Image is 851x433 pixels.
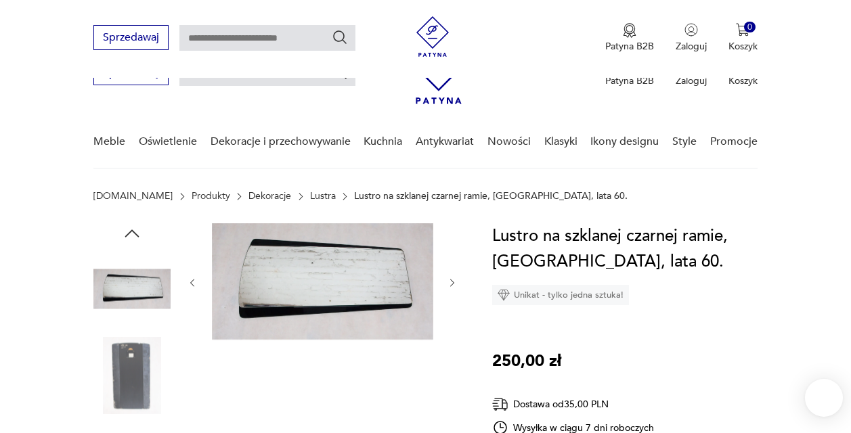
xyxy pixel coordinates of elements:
[211,116,351,168] a: Dekoracje i przechowywanie
[605,74,654,87] p: Patyna B2B
[736,23,749,37] img: Ikona koszyka
[212,223,433,340] img: Zdjęcie produktu Lustro na szklanej czarnej ramie, Niemcy, lata 60.
[805,379,843,417] iframe: Smartsupp widget button
[676,23,707,53] button: Zaloguj
[416,116,474,168] a: Antykwariat
[332,29,348,45] button: Szukaj
[728,74,758,87] p: Koszyk
[139,116,197,168] a: Oświetlenie
[492,348,561,374] p: 250,00 zł
[93,69,169,78] a: Sprzedawaj
[492,396,508,413] img: Ikona dostawy
[623,23,636,38] img: Ikona medalu
[676,40,707,53] p: Zaloguj
[93,34,169,43] a: Sprzedawaj
[93,337,171,414] img: Zdjęcie produktu Lustro na szklanej czarnej ramie, Niemcy, lata 60.
[192,191,230,202] a: Produkty
[412,16,453,57] img: Patyna - sklep z meblami i dekoracjami vintage
[605,23,654,53] button: Patyna B2B
[605,40,654,53] p: Patyna B2B
[710,116,758,168] a: Promocje
[93,250,171,327] img: Zdjęcie produktu Lustro na szklanej czarnej ramie, Niemcy, lata 60.
[728,40,758,53] p: Koszyk
[672,116,697,168] a: Style
[544,116,577,168] a: Klasyki
[492,396,655,413] div: Dostawa od 35,00 PLN
[93,25,169,50] button: Sprzedawaj
[684,23,698,37] img: Ikonka użytkownika
[492,223,758,275] h1: Lustro na szklanej czarnej ramie, [GEOGRAPHIC_DATA], lata 60.
[487,116,531,168] a: Nowości
[590,116,659,168] a: Ikony designu
[744,22,756,33] div: 0
[605,23,654,53] a: Ikona medaluPatyna B2B
[676,74,707,87] p: Zaloguj
[93,116,125,168] a: Meble
[492,285,629,305] div: Unikat - tylko jedna sztuka!
[354,191,628,202] p: Lustro na szklanej czarnej ramie, [GEOGRAPHIC_DATA], lata 60.
[498,289,510,301] img: Ikona diamentu
[728,23,758,53] button: 0Koszyk
[248,191,291,202] a: Dekoracje
[364,116,402,168] a: Kuchnia
[310,191,336,202] a: Lustra
[93,191,173,202] a: [DOMAIN_NAME]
